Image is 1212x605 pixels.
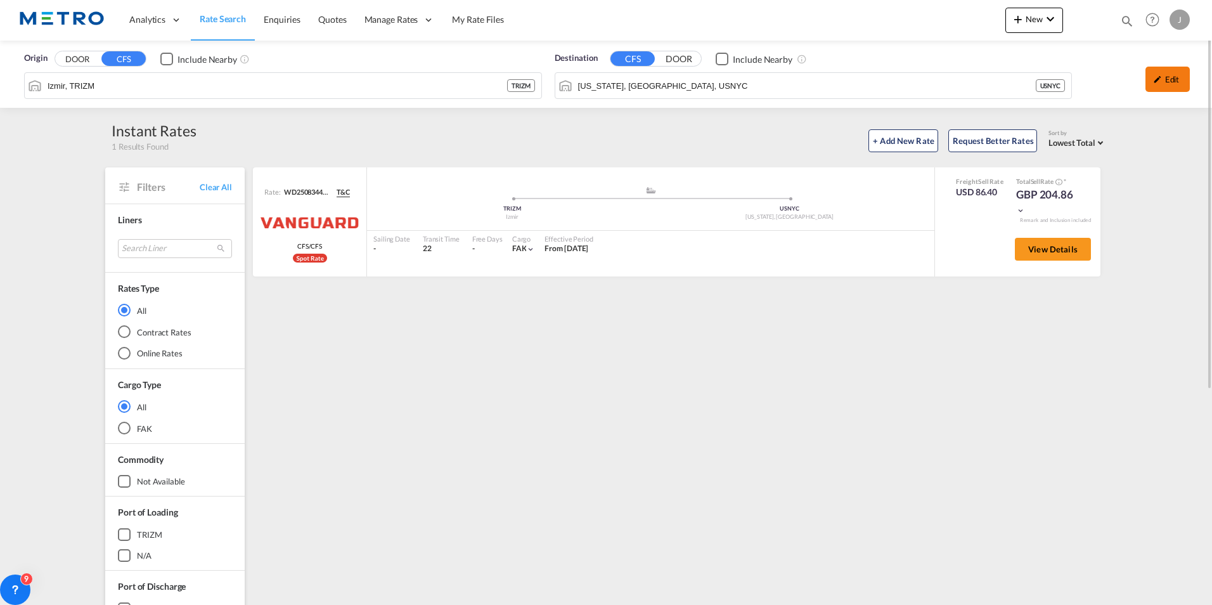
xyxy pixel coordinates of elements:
[101,51,146,66] button: CFS
[868,129,938,152] button: + Add New Rate
[1010,217,1100,224] div: Remark and Inclusion included
[118,581,186,592] span: Port of Discharge
[264,14,300,25] span: Enquiries
[657,52,701,67] button: DOOR
[1031,178,1041,185] span: Sell
[472,234,503,244] div: Free Days
[956,177,1003,186] div: Freight Rate
[200,13,246,24] span: Rate Search
[651,213,929,221] div: [US_STATE], [GEOGRAPHIC_DATA]
[1054,177,1062,186] button: Spot Rates are dynamic & can fluctuate with time
[526,245,535,254] md-icon: icon-chevron-down
[545,244,588,254] div: From 28 Aug 2025
[797,54,807,64] md-icon: Unchecked: Ignores neighbouring ports when fetching rates.Checked : Includes neighbouring ports w...
[118,507,178,517] span: Port of Loading
[507,79,535,92] div: TRIZM
[200,181,232,193] span: Clear All
[118,528,232,541] md-checkbox: TRIZM
[1016,206,1025,215] md-icon: icon-chevron-down
[733,53,792,66] div: Include Nearby
[1005,8,1063,33] button: icon-plus 400-fgNewicon-chevron-down
[423,244,460,254] div: 22
[112,120,197,141] div: Instant Rates
[293,254,327,263] div: Rollable available
[55,52,100,67] button: DOOR
[129,13,165,26] span: Analytics
[118,549,232,562] md-checkbox: N/A
[364,13,418,26] span: Manage Rates
[1048,129,1107,138] div: Sort by
[1145,67,1190,92] div: icon-pencilEdit
[118,400,232,413] md-radio-button: All
[1048,134,1107,149] md-select: Select: Lowest Total
[297,242,322,250] span: CFS/CFS
[423,234,460,244] div: Transit Time
[118,454,164,465] span: Commodity
[545,244,588,253] span: From [DATE]
[137,550,151,561] div: N/A
[24,52,47,65] span: Origin
[373,244,410,254] div: -
[1010,11,1026,27] md-icon: icon-plus 400-fg
[1062,178,1066,185] span: Subject to Remarks
[264,187,281,197] span: Rate:
[160,52,237,65] md-checkbox: Checkbox No Ink
[281,187,332,197] div: WD2508344932
[452,14,504,25] span: My Rate Files
[112,141,169,152] span: 1 Results Found
[48,76,507,95] input: Search by Port
[25,73,541,98] md-input-container: Izmir, TRIZM
[978,178,989,185] span: Sell
[1142,9,1163,30] span: Help
[1142,9,1170,32] div: Help
[512,234,536,244] div: Cargo
[555,73,1072,98] md-input-container: New York, NY, USNYC
[137,529,162,540] div: TRIZM
[545,234,593,244] div: Effective Period
[118,347,232,360] md-radio-button: Online Rates
[373,205,651,213] div: TRIZM
[512,244,527,253] span: FAK
[1120,14,1134,28] md-icon: icon-magnify
[555,52,598,65] span: Destination
[1170,10,1190,30] div: J
[1016,187,1080,218] div: GBP 204.86
[948,129,1037,152] button: Request Better Rates
[118,325,232,338] md-radio-button: Contract Rates
[293,254,327,263] img: Vanguard_Spot.png
[1028,244,1078,254] span: View Details
[1010,14,1058,24] span: New
[256,207,363,238] img: VANGUARD
[716,52,792,65] md-checkbox: Checkbox No Ink
[118,379,161,391] div: Cargo Type
[1016,177,1080,187] div: Total Rate
[1043,11,1058,27] md-icon: icon-chevron-down
[373,234,410,244] div: Sailing Date
[337,187,350,197] span: T&C
[177,53,237,66] div: Include Nearby
[651,205,929,213] div: USNYC
[610,51,655,66] button: CFS
[118,282,159,295] div: Rates Type
[240,54,250,64] md-icon: Unchecked: Ignores neighbouring ports when fetching rates.Checked : Includes neighbouring ports w...
[643,187,659,193] md-icon: assets/icons/custom/ship-fill.svg
[137,180,200,194] span: Filters
[318,14,346,25] span: Quotes
[1048,138,1095,148] span: Lowest Total
[137,476,185,487] div: not available
[19,6,105,34] img: 25181f208a6c11efa6aa1bf80d4cef53.png
[118,422,232,434] md-radio-button: FAK
[1153,75,1162,84] md-icon: icon-pencil
[1015,238,1091,261] button: View Details
[373,213,651,221] div: Izmir
[472,244,475,254] div: -
[118,304,232,316] md-radio-button: All
[1120,14,1134,33] div: icon-magnify
[118,214,141,225] span: Liners
[578,76,1036,95] input: Search by Port
[1036,79,1066,92] div: USNYC
[956,186,1003,198] div: USD 86.40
